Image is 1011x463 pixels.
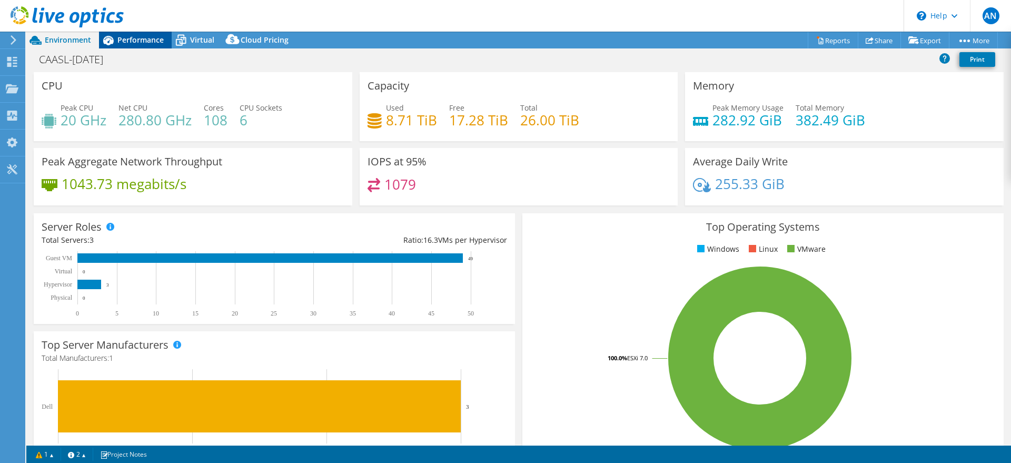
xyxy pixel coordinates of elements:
h4: 20 GHz [61,114,106,126]
text: 40 [389,310,395,317]
h3: Capacity [368,80,409,92]
span: 16.3 [423,235,438,245]
span: Virtual [190,35,214,45]
h3: IOPS at 95% [368,156,427,168]
a: Project Notes [93,448,154,461]
text: 3 [106,282,109,288]
h3: Average Daily Write [693,156,788,168]
a: Export [900,32,949,48]
h4: 1079 [384,179,416,190]
h3: Top Server Manufacturers [42,339,168,351]
text: 49 [468,256,473,261]
text: Dell [42,403,53,410]
a: More [949,32,998,48]
h4: 1043.73 megabits/s [62,178,186,190]
h4: Total Manufacturers: [42,352,507,364]
text: 0 [83,269,85,274]
a: Share [858,32,901,48]
a: 2 [61,448,93,461]
span: Peak CPU [61,103,93,113]
text: 15 [192,310,199,317]
h1: CAASL-[DATE] [34,54,120,65]
svg: \n [917,11,926,21]
a: 1 [28,448,61,461]
text: 5 [115,310,118,317]
span: Net CPU [118,103,147,113]
text: 3 [466,403,469,410]
text: 20 [232,310,238,317]
h4: 26.00 TiB [520,114,579,126]
text: 50 [468,310,474,317]
text: 30 [310,310,316,317]
h4: 6 [240,114,282,126]
div: Total Servers: [42,234,274,246]
span: Used [386,103,404,113]
text: Hypervisor [44,281,72,288]
div: Ratio: VMs per Hypervisor [274,234,507,246]
li: Windows [695,243,739,255]
span: Environment [45,35,91,45]
li: VMware [785,243,826,255]
text: 25 [271,310,277,317]
span: Performance [117,35,164,45]
text: 45 [428,310,434,317]
a: Reports [808,32,858,48]
h4: 255.33 GiB [715,178,785,190]
text: Physical [51,294,72,301]
tspan: ESXi 7.0 [627,354,648,362]
text: Virtual [55,268,73,275]
span: Free [449,103,464,113]
h4: 382.49 GiB [796,114,865,126]
h3: Server Roles [42,221,102,233]
text: 0 [83,295,85,301]
span: Peak Memory Usage [712,103,784,113]
li: Linux [746,243,778,255]
h4: 282.92 GiB [712,114,784,126]
text: 35 [350,310,356,317]
h3: Top Operating Systems [530,221,996,233]
tspan: 100.0% [608,354,627,362]
h3: CPU [42,80,63,92]
span: Total [520,103,538,113]
text: Guest VM [46,254,72,262]
a: Print [959,52,995,67]
h4: 8.71 TiB [386,114,437,126]
h4: 17.28 TiB [449,114,508,126]
span: Cores [204,103,224,113]
h4: 280.80 GHz [118,114,192,126]
span: Cloud Pricing [241,35,289,45]
span: 1 [109,353,113,363]
h3: Memory [693,80,734,92]
span: AN [983,7,999,24]
span: 3 [90,235,94,245]
h4: 108 [204,114,227,126]
text: 0 [76,310,79,317]
text: 10 [153,310,159,317]
span: Total Memory [796,103,844,113]
h3: Peak Aggregate Network Throughput [42,156,222,168]
span: CPU Sockets [240,103,282,113]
